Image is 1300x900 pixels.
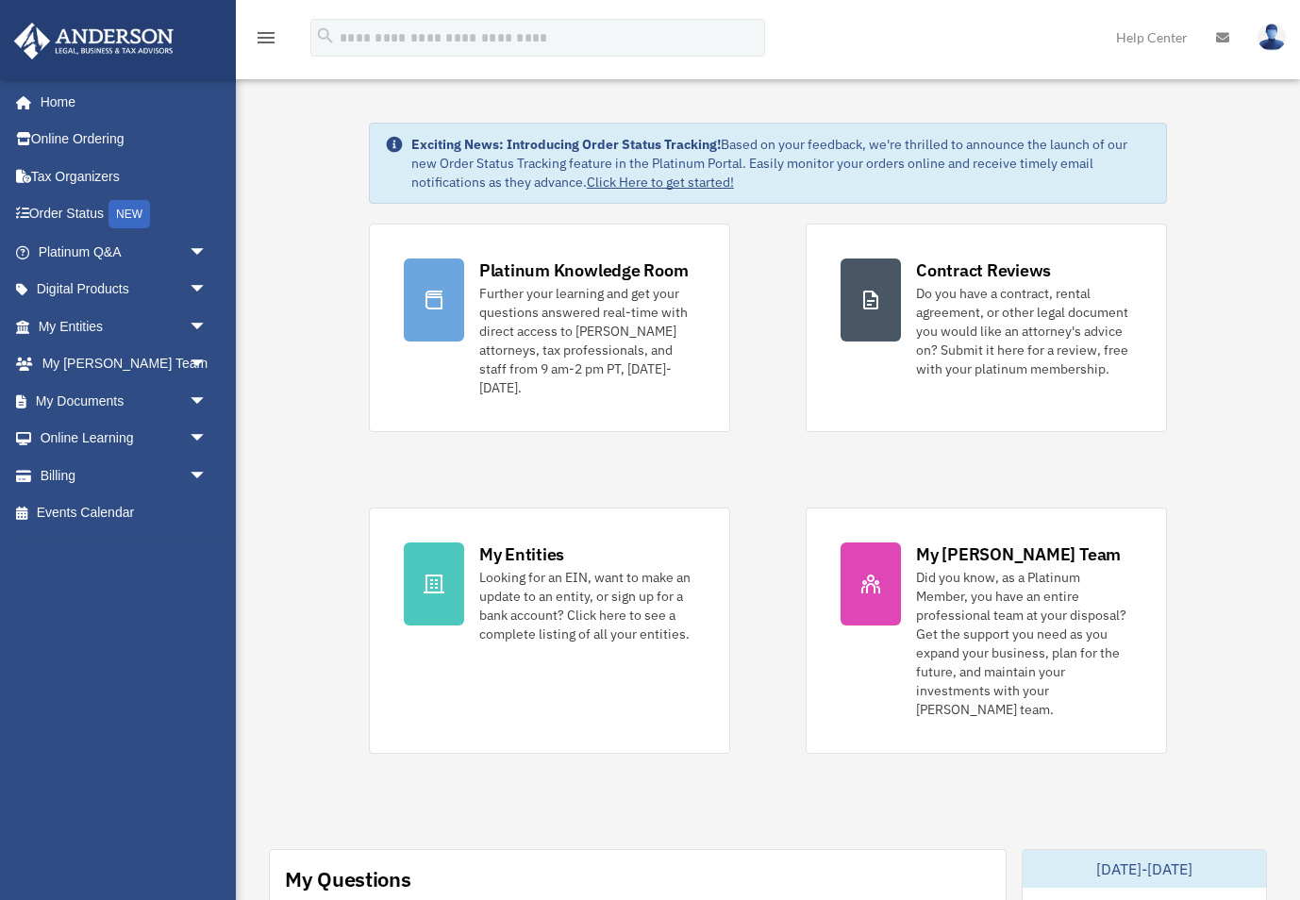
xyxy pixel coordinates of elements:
span: arrow_drop_down [189,345,226,384]
a: Home [13,83,226,121]
div: Looking for an EIN, want to make an update to an entity, or sign up for a bank account? Click her... [479,568,695,643]
a: Contract Reviews Do you have a contract, rental agreement, or other legal document you would like... [806,224,1167,432]
a: My Entities Looking for an EIN, want to make an update to an entity, or sign up for a bank accoun... [369,508,730,754]
div: My Entities [479,542,564,566]
a: My [PERSON_NAME] Team Did you know, as a Platinum Member, you have an entire professional team at... [806,508,1167,754]
a: Events Calendar [13,494,236,532]
span: arrow_drop_down [189,457,226,495]
span: arrow_drop_down [189,233,226,272]
a: Billingarrow_drop_down [13,457,236,494]
span: arrow_drop_down [189,271,226,309]
div: My Questions [285,865,411,893]
img: User Pic [1258,24,1286,51]
a: menu [255,33,277,49]
strong: Exciting News: Introducing Order Status Tracking! [411,136,721,153]
a: Order StatusNEW [13,195,236,234]
div: Did you know, as a Platinum Member, you have an entire professional team at your disposal? Get th... [916,568,1132,719]
div: My [PERSON_NAME] Team [916,542,1121,566]
a: Platinum Knowledge Room Further your learning and get your questions answered real-time with dire... [369,224,730,432]
span: arrow_drop_down [189,308,226,346]
a: Click Here to get started! [587,174,734,191]
div: Based on your feedback, we're thrilled to announce the launch of our new Order Status Tracking fe... [411,135,1151,192]
i: search [315,25,336,46]
a: Platinum Q&Aarrow_drop_down [13,233,236,271]
div: [DATE]-[DATE] [1023,850,1267,888]
i: menu [255,26,277,49]
div: NEW [108,200,150,228]
div: Contract Reviews [916,258,1051,282]
div: Further your learning and get your questions answered real-time with direct access to [PERSON_NAM... [479,284,695,397]
a: Online Ordering [13,121,236,158]
div: Platinum Knowledge Room [479,258,689,282]
a: Online Learningarrow_drop_down [13,420,236,458]
span: arrow_drop_down [189,420,226,458]
a: My Documentsarrow_drop_down [13,382,236,420]
a: My [PERSON_NAME] Teamarrow_drop_down [13,345,236,383]
a: Tax Organizers [13,158,236,195]
img: Anderson Advisors Platinum Portal [8,23,179,59]
a: Digital Productsarrow_drop_down [13,271,236,308]
a: My Entitiesarrow_drop_down [13,308,236,345]
div: Do you have a contract, rental agreement, or other legal document you would like an attorney's ad... [916,284,1132,378]
span: arrow_drop_down [189,382,226,421]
